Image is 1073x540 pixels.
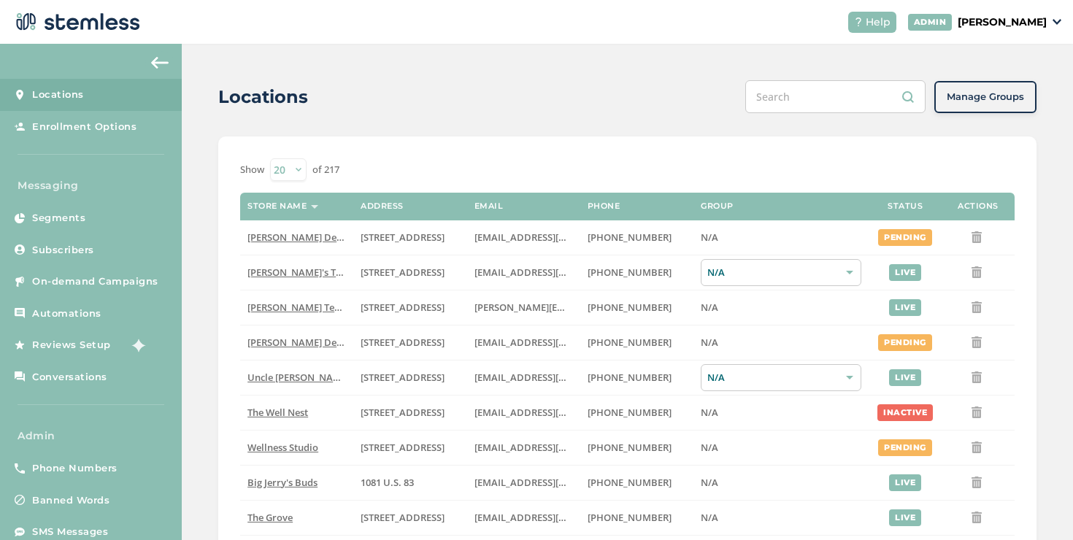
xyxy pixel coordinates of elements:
[745,80,926,113] input: Search
[247,406,346,419] label: The Well Nest
[474,441,634,454] span: [EMAIL_ADDRESS][DOMAIN_NAME]
[588,301,686,314] label: (503) 332-4545
[588,441,686,454] label: (269) 929-8463
[588,477,686,489] label: (580) 539-1118
[361,406,459,419] label: 1005 4th Avenue
[588,336,672,349] span: [PHONE_NUMBER]
[240,163,264,177] label: Show
[701,441,861,454] label: N/A
[32,211,85,225] span: Segments
[474,336,573,349] label: arman91488@gmail.com
[1053,19,1061,25] img: icon_down-arrow-small-66adaf34.svg
[889,299,921,316] div: live
[888,201,923,211] label: Status
[311,205,318,209] img: icon-sort-1e1d7615.svg
[247,336,369,349] span: [PERSON_NAME] Delivery 4
[361,336,445,349] span: [STREET_ADDRESS]
[361,231,445,244] span: [STREET_ADDRESS]
[474,301,573,314] label: swapnil@stemless.co
[474,511,634,524] span: [EMAIL_ADDRESS][DOMAIN_NAME]
[908,14,953,31] div: ADMIN
[32,120,136,134] span: Enrollment Options
[32,274,158,289] span: On-demand Campaigns
[247,266,346,279] label: Brian's Test Store
[958,15,1047,30] p: [PERSON_NAME]
[361,201,404,211] label: Address
[588,406,672,419] span: [PHONE_NUMBER]
[474,301,708,314] span: [PERSON_NAME][EMAIL_ADDRESS][DOMAIN_NAME]
[247,406,308,419] span: The Well Nest
[588,511,672,524] span: [PHONE_NUMBER]
[312,163,339,177] label: of 217
[588,231,686,244] label: (818) 561-0790
[588,266,686,279] label: (503) 804-9208
[122,331,151,360] img: glitter-stars-b7820f95.gif
[701,336,861,349] label: N/A
[247,371,406,384] span: Uncle [PERSON_NAME]’s King Circle
[247,441,346,454] label: Wellness Studio
[866,15,891,30] span: Help
[854,18,863,26] img: icon-help-white-03924b79.svg
[361,476,414,489] span: 1081 U.S. 83
[878,229,932,246] div: pending
[701,201,734,211] label: Group
[474,266,573,279] label: brianashen@gmail.com
[247,512,346,524] label: The Grove
[588,406,686,419] label: (269) 929-8463
[474,406,634,419] span: [EMAIL_ADDRESS][DOMAIN_NAME]
[588,201,620,211] label: Phone
[701,301,861,314] label: N/A
[361,301,445,314] span: [STREET_ADDRESS]
[361,266,445,279] span: [STREET_ADDRESS]
[361,231,459,244] label: 17523 Ventura Boulevard
[218,84,308,110] h2: Locations
[32,461,118,476] span: Phone Numbers
[361,406,445,419] span: [STREET_ADDRESS]
[247,301,346,314] label: Swapnil Test store
[247,201,307,211] label: Store name
[32,370,107,385] span: Conversations
[32,306,101,321] span: Automations
[247,301,368,314] span: [PERSON_NAME] Test store
[474,371,573,384] label: christian@uncleherbsak.com
[878,439,932,456] div: pending
[701,231,861,244] label: N/A
[474,406,573,419] label: vmrobins@gmail.com
[361,266,459,279] label: 123 East Main Street
[588,512,686,524] label: (619) 600-1269
[474,476,634,489] span: [EMAIL_ADDRESS][DOMAIN_NAME]
[361,371,445,384] span: [STREET_ADDRESS]
[588,371,686,384] label: (907) 330-7833
[32,493,109,508] span: Banned Words
[247,477,346,489] label: Big Jerry's Buds
[361,371,459,384] label: 209 King Circle
[32,338,111,352] span: Reviews Setup
[474,231,634,244] span: [EMAIL_ADDRESS][DOMAIN_NAME]
[151,57,169,69] img: icon-arrow-back-accent-c549486e.svg
[474,371,634,384] span: [EMAIL_ADDRESS][DOMAIN_NAME]
[701,512,861,524] label: N/A
[934,81,1037,113] button: Manage Groups
[247,231,362,244] span: [PERSON_NAME] Delivery
[474,477,573,489] label: info@bigjerrysbuds.com
[474,512,573,524] label: dexter@thegroveca.com
[588,371,672,384] span: [PHONE_NUMBER]
[247,231,346,244] label: Hazel Delivery
[701,259,861,286] div: N/A
[588,231,672,244] span: [PHONE_NUMBER]
[361,477,459,489] label: 1081 U.S. 83
[247,441,318,454] span: Wellness Studio
[1000,470,1073,540] iframe: Chat Widget
[474,336,634,349] span: [EMAIL_ADDRESS][DOMAIN_NAME]
[701,364,861,391] div: N/A
[361,511,445,524] span: [STREET_ADDRESS]
[474,441,573,454] label: vmrobins@gmail.com
[889,264,921,281] div: live
[588,301,672,314] span: [PHONE_NUMBER]
[889,509,921,526] div: live
[32,525,108,539] span: SMS Messages
[942,193,1015,220] th: Actions
[947,90,1024,104] span: Manage Groups
[247,511,293,524] span: The Grove
[474,266,634,279] span: [EMAIL_ADDRESS][DOMAIN_NAME]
